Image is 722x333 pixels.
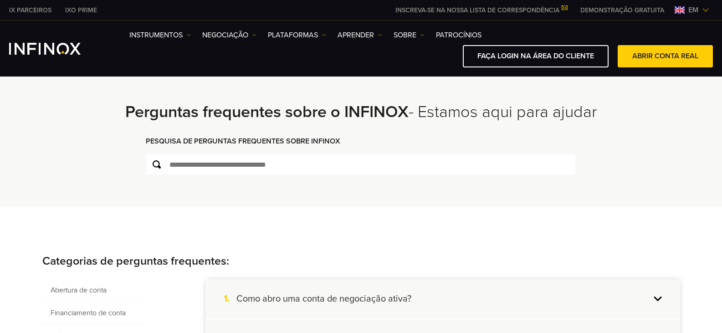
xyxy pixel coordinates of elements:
font: Perguntas frequentes sobre o INFINOX [125,102,409,122]
font: - Estamos aqui para ajudar [409,102,597,122]
a: NEGOCIAÇÃO [202,30,256,41]
font: Financiamento de conta [51,308,126,318]
font: Aprender [338,31,374,40]
font: PLATAFORMAS [268,31,318,40]
a: Logotipo INFINOX [9,43,102,55]
a: Aprender [338,30,382,41]
font: IXO PRIME [65,6,97,14]
a: INFINOX [58,5,104,15]
font: Instrumentos [129,31,183,40]
a: INFINOX [2,5,58,15]
font: SOBRE [394,31,416,40]
a: PATROCÍNIOS [436,30,481,41]
font: DEMONSTRAÇÃO GRATUITA [580,6,664,14]
font: NEGOCIAÇÃO [202,31,248,40]
a: PLATAFORMAS [268,30,326,41]
a: FAÇA LOGIN NA ÁREA DO CLIENTE [463,45,609,67]
font: FAÇA LOGIN NA ÁREA DO CLIENTE [477,51,594,61]
font: em [688,5,698,15]
font: PESQUISA DE PERGUNTAS FREQUENTES SOBRE INFINOX [146,137,340,146]
a: CARDÁPIO INFINOX [574,5,671,15]
font: 1. [224,293,230,304]
font: Como abro uma conta de negociação ativa? [236,293,411,304]
font: Abertura de conta [51,286,107,295]
font: PATROCÍNIOS [436,31,481,40]
font: INSCREVA-SE NA NOSSA LISTA DE CORRESPONDÊNCIA [395,6,559,14]
font: IX PARCEIROS [9,6,51,14]
a: SOBRE [394,30,425,41]
a: INSCREVA-SE NA NOSSA LISTA DE CORRESPONDÊNCIA [389,6,574,14]
a: Instrumentos [129,30,191,41]
font: Categorias de perguntas frequentes: [42,254,229,268]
